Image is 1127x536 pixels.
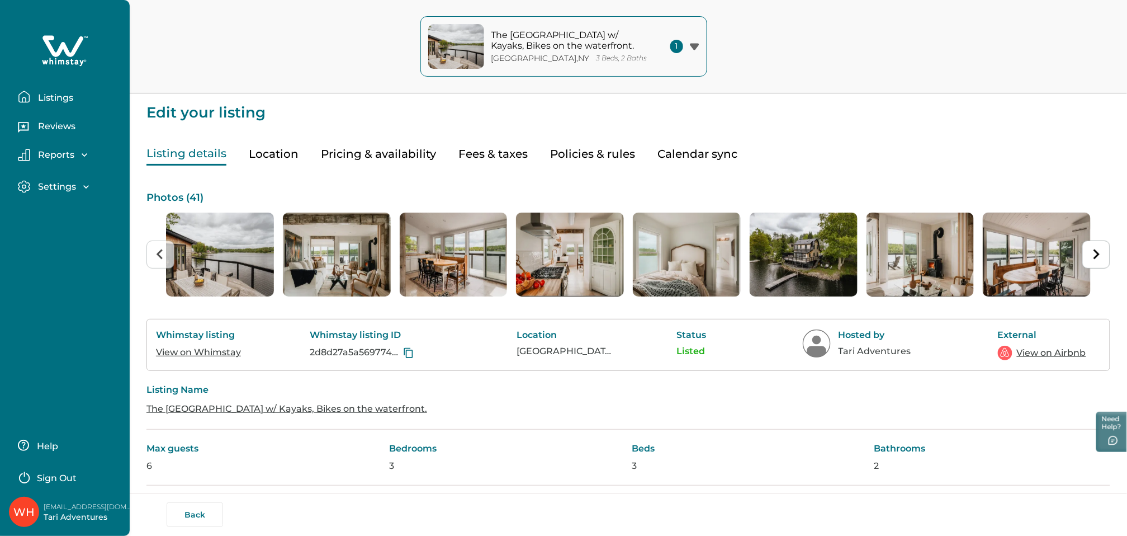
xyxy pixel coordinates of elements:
img: list-photos [283,213,391,297]
a: The [GEOGRAPHIC_DATA] w/ Kayaks, Bikes on the waterfront. [146,403,427,414]
p: Help [34,441,58,452]
li: 1 of 41 [166,213,274,297]
button: Reports [18,149,121,161]
button: Reviews [18,117,121,139]
li: 4 of 41 [516,213,624,297]
button: Location [249,143,299,166]
img: list-photos [983,213,1091,297]
a: View on Whimstay [156,347,241,358]
p: Photos ( 41 ) [146,192,1110,204]
p: Hosted by [839,330,934,341]
p: [EMAIL_ADDRESS][DOMAIN_NAME] [44,501,133,513]
p: Bathrooms [874,443,1110,454]
p: Whimstay listing ID [310,330,452,341]
p: 2 [874,460,1110,472]
p: Listings [35,92,73,104]
p: Listed [676,346,738,357]
p: Tari Adventures [44,512,133,523]
img: list-photos [516,213,624,297]
p: 3 [632,460,868,472]
p: Listing Name [146,384,1110,396]
a: View on Airbnb [1017,346,1086,360]
button: Listing details [146,143,226,166]
li: 3 of 41 [400,213,508,297]
p: [GEOGRAPHIC_DATA] , NY [491,54,590,63]
p: 3 Beds, 2 Baths [596,54,647,63]
p: Sign Out [37,473,77,484]
button: Fees & taxes [458,143,528,166]
p: [GEOGRAPHIC_DATA], [GEOGRAPHIC_DATA], [GEOGRAPHIC_DATA] [517,346,612,357]
div: Whimstay Host [13,499,35,525]
button: Back [167,502,223,527]
p: Reports [35,149,74,161]
p: Max guests [146,443,382,454]
p: Settings [35,181,76,192]
img: list-photos [866,213,974,297]
img: list-photos [400,213,508,297]
button: Next slide [1082,241,1110,269]
li: 2 of 41 [283,213,391,297]
span: 1 [670,40,683,53]
p: Whimstay listing [156,330,245,341]
button: Previous slide [146,241,174,269]
li: 6 of 41 [750,213,858,297]
p: The [GEOGRAPHIC_DATA] w/ Kayaks, Bikes on the waterfront. [491,30,642,51]
p: Beds [632,443,868,454]
button: Calendar sync [657,143,737,166]
button: Listings [18,86,121,108]
p: Status [676,330,738,341]
p: 2d8d27a5a569774a75d2707679c5e1a3 [310,347,401,358]
li: 5 of 41 [633,213,741,297]
button: Pricing & availability [321,143,436,166]
li: 8 of 41 [983,213,1091,297]
img: property-cover [428,24,484,69]
p: Location [517,330,612,341]
li: 7 of 41 [866,213,974,297]
p: Edit your listing [146,93,1110,120]
img: list-photos [633,213,741,297]
p: External [998,330,1087,341]
img: list-photos [750,213,858,297]
p: Reviews [35,121,75,132]
p: Tari Adventures [839,346,934,357]
button: Sign Out [18,466,117,488]
button: Policies & rules [550,143,635,166]
button: property-coverThe [GEOGRAPHIC_DATA] w/ Kayaks, Bikes on the waterfront.[GEOGRAPHIC_DATA],NY3 Beds... [420,16,707,77]
button: Help [18,434,117,457]
p: 6 [146,460,382,472]
p: Bedrooms [389,443,625,454]
img: list-photos [166,213,274,297]
button: Settings [18,180,121,193]
p: 3 [389,460,625,472]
